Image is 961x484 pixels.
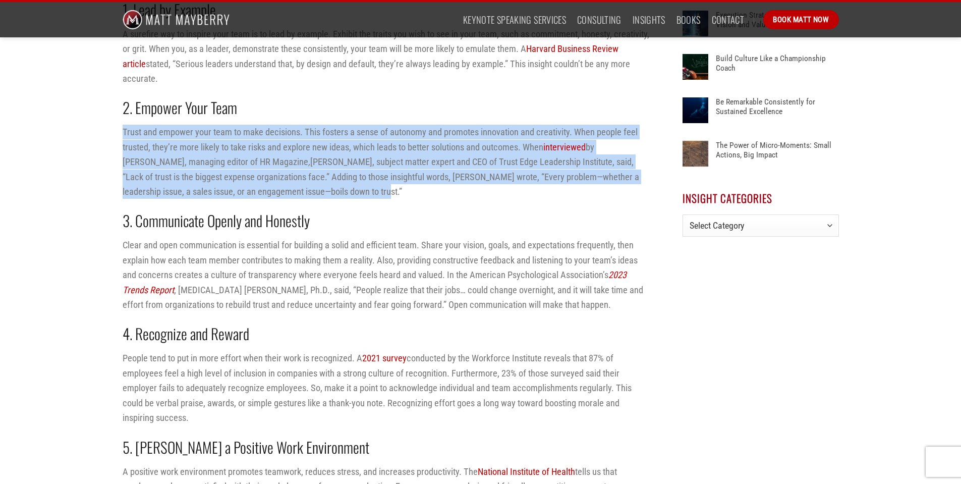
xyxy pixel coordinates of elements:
p: Clear and open communication is essential for building a solid and efficient team. Share your vis... [123,238,652,312]
a: Harvard Business Review article [123,43,618,69]
a: Keynote Speaking Services [463,11,566,29]
a: National Institute of Health [478,466,575,477]
a: The Power of Micro-Moments: Small Actions, Big Impact [716,141,838,171]
strong: 2. Empower Your Team [123,96,237,119]
span: Insight Categories [683,190,773,206]
strong: 5. [PERSON_NAME] a Positive Work Environment [123,436,369,458]
a: 2021 survey [362,353,407,363]
a: 2023 Trends Report [123,270,627,295]
a: Books [676,11,701,29]
strong: 4. Recognize and Reward [123,322,249,345]
a: Contact [712,11,745,29]
a: interviewed [543,142,586,152]
p: Trust and empower your team to make decisions. This fosters a sense of autonomy and promotes inno... [123,125,652,199]
a: Be Remarkable Consistently for Sustained Excellence [716,97,838,128]
span: Book Matt Now [773,14,829,26]
strong: 3. Communicate Openly and Honestly [123,209,310,232]
p: A surefire way to inspire your team is to lead by example. Exhibit the traits you wish to see in ... [123,27,652,86]
em: , [308,156,310,167]
a: Consulting [577,11,621,29]
p: People tend to put in more effort when their work is recognized. A conducted by the Workforce Ins... [123,351,652,425]
a: Build Culture Like a Championship Coach [716,54,838,84]
img: Matt Mayberry [123,2,230,37]
a: Insights [633,11,665,29]
a: Book Matt Now [763,10,838,29]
